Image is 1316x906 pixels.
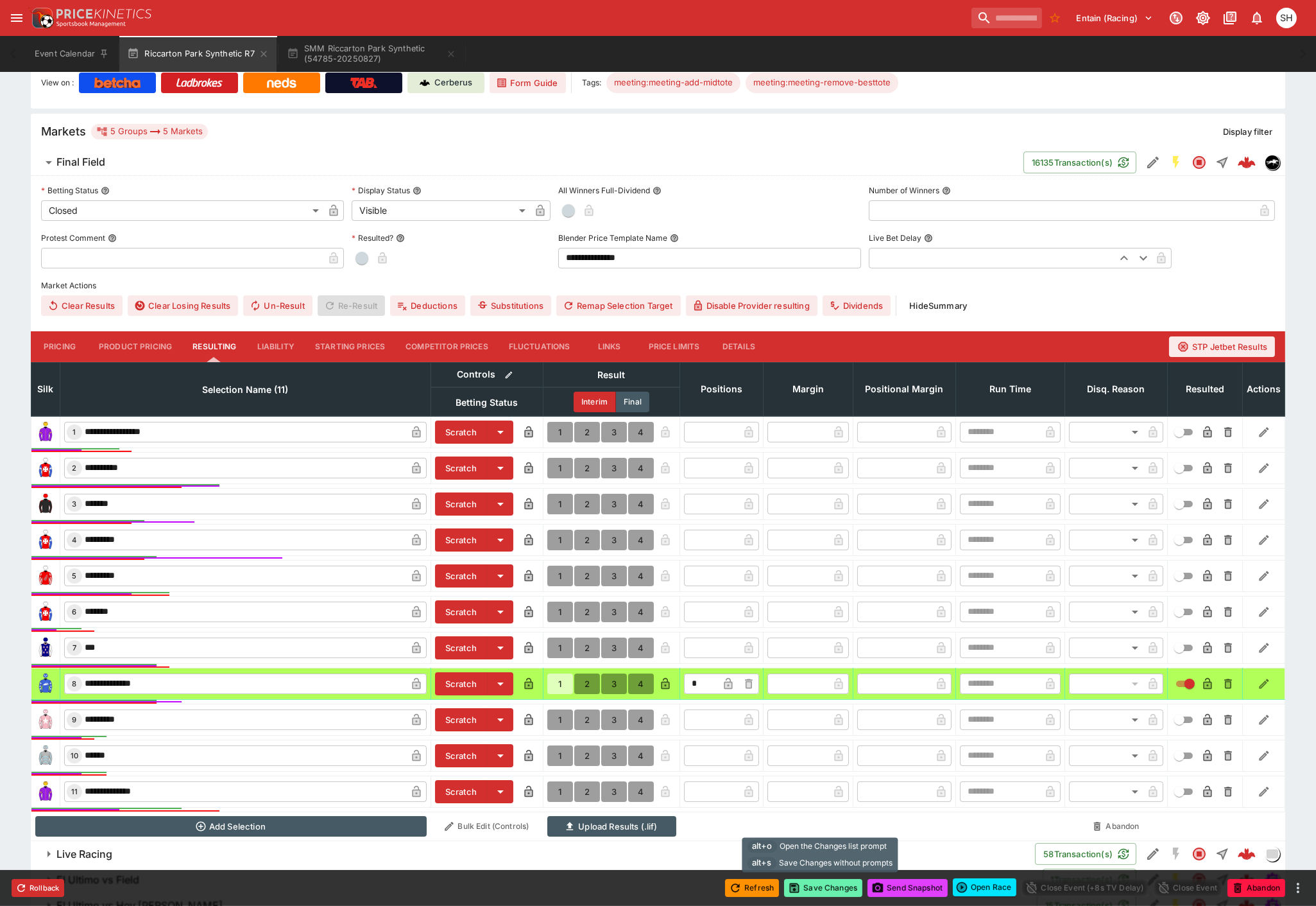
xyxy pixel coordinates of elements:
[31,867,1043,893] button: El Ultimo vs Field
[407,73,484,93] a: Cerberus
[1069,8,1161,28] button: Select Tenant
[628,566,654,586] button: 4
[601,710,627,730] button: 3
[547,638,573,658] button: 1
[35,781,56,802] img: runner 11
[582,73,601,93] label: Tags:
[5,6,28,30] button: open drawer
[68,751,81,760] span: 10
[31,331,89,362] button: Pricing
[56,9,151,19] img: PriceKinetics
[746,73,898,93] div: Betting Target: cerberus
[35,530,56,550] img: runner 4
[56,21,126,27] img: Sportsbook Management
[601,602,627,622] button: 3
[70,715,80,724] span: 9
[869,185,939,196] p: Number of Winners
[390,295,465,316] button: Deductions
[628,530,654,550] button: 4
[31,150,1023,175] button: Final Field
[601,494,627,514] button: 3
[56,848,112,861] h6: Live Racing
[547,530,573,550] button: 1
[638,331,710,362] button: Price Limits
[601,422,627,442] button: 3
[35,494,56,514] img: runner 3
[96,124,203,139] div: 5 Groups 5 Markets
[1165,151,1188,174] button: SGM Enabled
[1238,845,1256,863] div: a27977ba-28fd-4d2d-b5c8-1246cf19c2b2
[779,857,893,870] span: Save Changes without prompts
[558,185,650,196] p: All Winners Full-Dividend
[70,464,80,473] span: 2
[490,73,566,93] a: Form Guide
[1234,150,1260,175] a: c6ac7853-dccb-4f57-b67f-f526298d45c5
[547,494,573,514] button: 1
[869,232,921,243] p: Live Bet Delay
[435,76,473,89] p: Cerberus
[41,232,105,243] p: Protest Comment
[1211,868,1234,891] button: Straight
[924,234,933,243] button: Live Bet Delay
[543,362,680,387] th: Result
[780,841,887,853] span: Open the Changes list prompt
[1238,153,1256,171] img: logo-cerberus--red.svg
[41,295,123,316] button: Clear Results
[1218,6,1242,30] button: Documentation
[670,234,679,243] button: Blender Price Template Name
[710,331,767,362] button: Details
[867,879,948,897] button: Send Snapshot
[350,78,377,88] img: TabNZ
[547,602,573,622] button: 1
[680,362,764,416] th: Positions
[1069,816,1164,837] button: Abandon
[435,744,488,767] button: Scratch
[601,674,627,694] button: 3
[435,780,488,803] button: Scratch
[1211,842,1234,866] button: Straight
[279,36,464,72] button: SMM Riccarton Park Synthetic (54785-20250827)
[1215,121,1280,142] button: Display filter
[628,458,654,478] button: 4
[574,530,600,550] button: 2
[1165,842,1188,866] button: SGM Disabled
[1141,868,1165,891] button: Edit Detail
[70,607,80,616] span: 6
[101,186,110,195] button: Betting Status
[1227,879,1285,897] button: Abandon
[953,878,1016,896] button: Open Race
[953,878,1016,896] div: split button
[574,710,600,730] button: 2
[395,331,499,362] button: Competitor Prices
[35,602,56,622] img: runner 6
[574,422,600,442] button: 2
[601,458,627,478] button: 3
[305,331,395,362] button: Starting Prices
[41,73,74,93] label: View on :
[176,78,223,88] img: Ladbrokes
[547,745,573,766] button: 1
[853,362,956,416] th: Positional Margin
[574,566,600,586] button: 2
[267,78,296,88] img: Neds
[1188,151,1211,174] button: Closed
[435,564,488,588] button: Scratch
[420,78,430,88] img: Cerberus
[69,787,80,796] span: 11
[784,879,862,897] button: Save Changes
[35,816,427,837] button: Add Selection
[1192,846,1207,862] svg: Closed
[119,36,277,72] button: Riccarton Park Synthetic R7
[601,781,627,802] button: 3
[128,295,238,316] button: Clear Losing Results
[764,362,853,416] th: Margin
[41,185,98,196] p: Betting Status
[70,500,80,509] span: 3
[1265,846,1280,862] div: liveracing
[35,710,56,730] img: runner 9
[628,781,654,802] button: 4
[1065,362,1168,416] th: Disq. Reason
[70,679,80,688] span: 8
[616,392,649,412] button: Final
[1192,6,1215,30] button: Toggle light/dark mode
